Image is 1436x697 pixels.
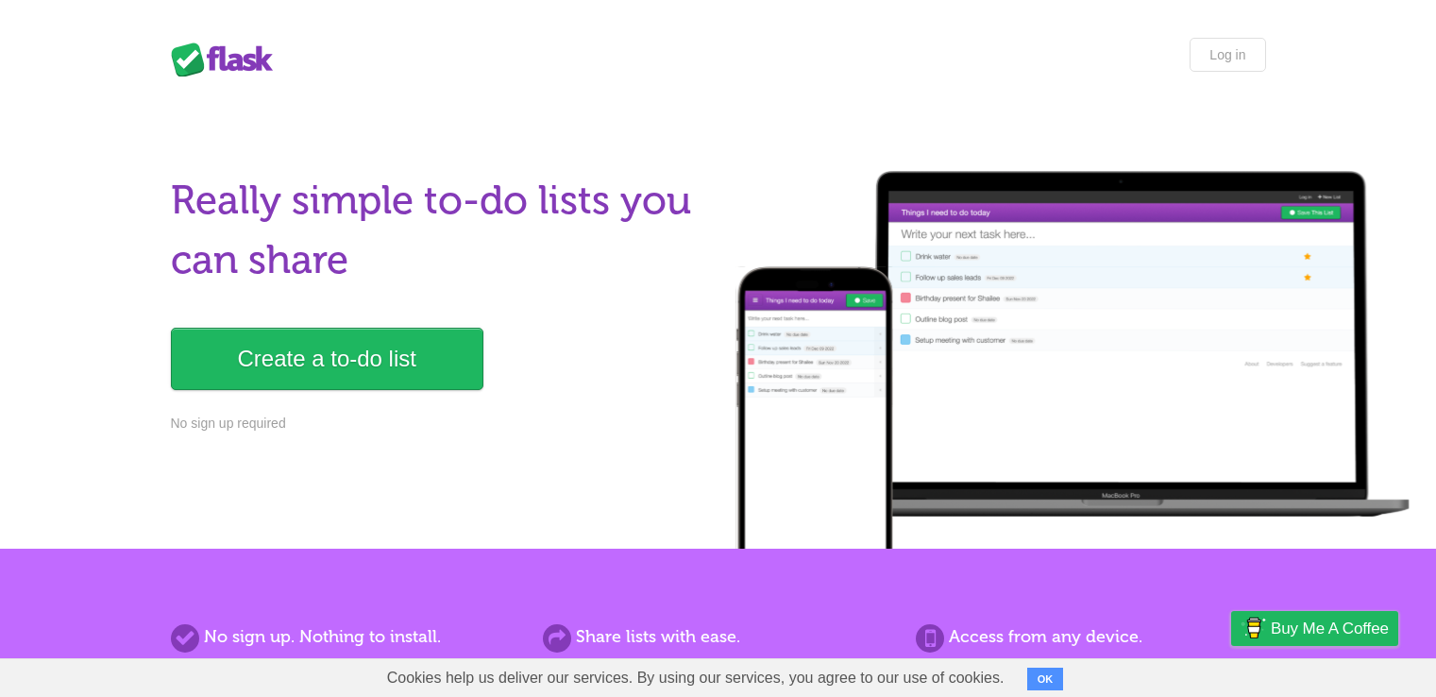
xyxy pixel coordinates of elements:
img: Buy me a coffee [1241,612,1266,644]
a: Log in [1190,38,1265,72]
div: Flask Lists [171,42,284,76]
a: Buy me a coffee [1231,611,1398,646]
h2: No sign up. Nothing to install. [171,624,520,650]
h1: Really simple to-do lists you can share [171,171,707,290]
a: Create a to-do list [171,328,483,390]
h2: Access from any device. [916,624,1265,650]
h2: Share lists with ease. [543,624,892,650]
span: Cookies help us deliver our services. By using our services, you agree to our use of cookies. [368,659,1023,697]
button: OK [1027,668,1064,690]
span: Buy me a coffee [1271,612,1389,645]
p: No sign up required [171,414,707,433]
